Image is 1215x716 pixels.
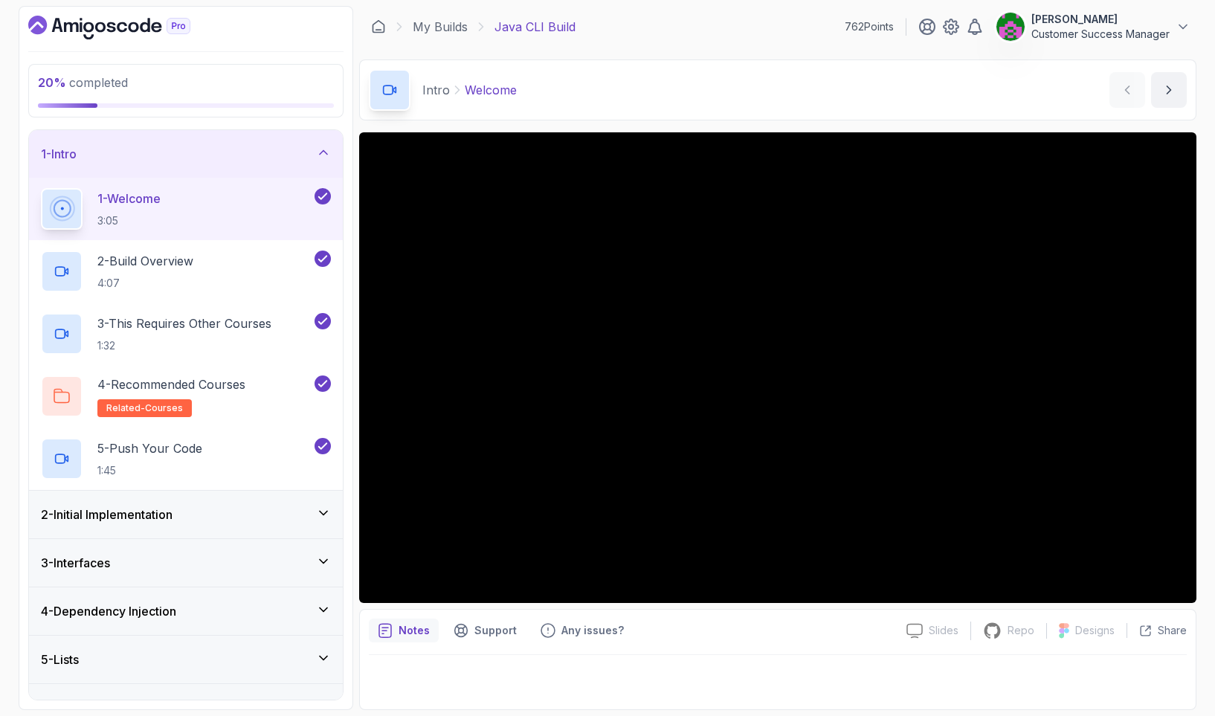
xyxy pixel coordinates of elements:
[41,375,331,417] button: 4-Recommended Coursesrelated-courses
[97,439,202,457] p: 5 - Push Your Code
[399,623,430,638] p: Notes
[494,18,576,36] p: Java CLI Build
[29,539,343,587] button: 3-Interfaces
[41,651,79,668] h3: 5 - Lists
[29,587,343,635] button: 4-Dependency Injection
[41,145,77,163] h3: 1 - Intro
[97,213,161,228] p: 3:05
[369,619,439,642] button: notes button
[38,75,128,90] span: completed
[1151,72,1187,108] button: next content
[1109,72,1145,108] button: previous content
[1123,623,1215,694] iframe: chat widget
[41,188,331,230] button: 1-Welcome3:05
[97,252,193,270] p: 2 - Build Overview
[422,81,450,99] p: Intro
[41,438,331,480] button: 5-Push Your Code1:45
[29,130,343,178] button: 1-Intro
[28,16,225,39] a: Dashboard
[1031,27,1170,42] p: Customer Success Manager
[371,19,386,34] a: Dashboard
[445,619,526,642] button: Support button
[41,251,331,292] button: 2-Build Overview4:07
[413,18,468,36] a: My Builds
[97,375,245,393] p: 4 - Recommended Courses
[38,75,66,90] span: 20 %
[845,19,894,34] p: 762 Points
[1008,623,1034,638] p: Repo
[929,623,958,638] p: Slides
[359,132,1196,603] iframe: 1 - Hi
[41,506,173,523] h3: 2 - Initial Implementation
[97,315,271,332] p: 3 - This Requires Other Courses
[532,619,633,642] button: Feedback button
[41,313,331,355] button: 3-This Requires Other Courses1:32
[97,463,202,478] p: 1:45
[41,554,110,572] h3: 3 - Interfaces
[29,491,343,538] button: 2-Initial Implementation
[97,338,271,353] p: 1:32
[97,190,161,207] p: 1 - Welcome
[465,81,517,99] p: Welcome
[1075,623,1115,638] p: Designs
[97,276,193,291] p: 4:07
[29,636,343,683] button: 5-Lists
[1031,12,1170,27] p: [PERSON_NAME]
[996,13,1025,41] img: user profile image
[41,602,176,620] h3: 4 - Dependency Injection
[996,12,1190,42] button: user profile image[PERSON_NAME]Customer Success Manager
[561,623,624,638] p: Any issues?
[106,402,183,414] span: related-courses
[474,623,517,638] p: Support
